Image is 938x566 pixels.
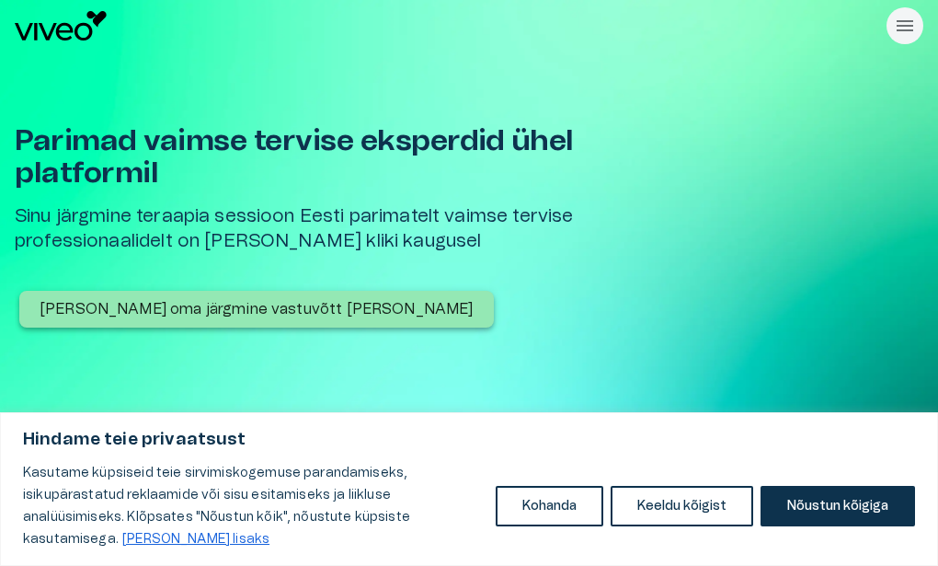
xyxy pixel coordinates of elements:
button: Kohanda [496,486,603,526]
button: Rippmenüü nähtavus [887,7,923,44]
button: [PERSON_NAME] oma järgmine vastuvõtt [PERSON_NAME] [19,291,494,328]
p: Kasutame küpsiseid teie sirvimiskogemuse parandamiseks, isikupärastatud reklaamide või sisu esita... [23,462,482,550]
p: [PERSON_NAME] oma järgmine vastuvõtt [PERSON_NAME] [40,298,474,320]
a: Loe lisaks [121,532,270,547]
h5: Sinu järgmine teraapia sessioon Eesti parimatelt vaimse tervise professionaalidelt on [PERSON_NAM... [15,204,611,253]
img: Viveo logo [15,11,107,40]
button: Keeldu kõigist [611,486,753,526]
h1: Parimad vaimse tervise eksperdid ühel platformil [15,125,611,190]
button: Nõustun kõigiga [761,486,915,526]
p: Hindame teie privaatsust [23,429,915,451]
a: Navigate to homepage [15,11,879,40]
